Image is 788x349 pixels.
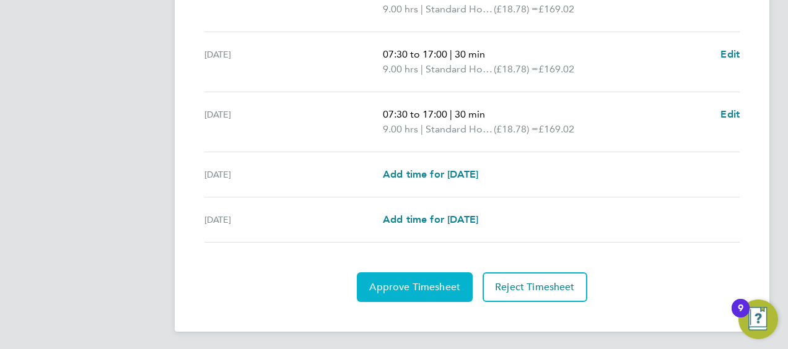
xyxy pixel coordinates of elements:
[383,108,447,120] span: 07:30 to 17:00
[538,63,574,75] span: £169.02
[383,63,418,75] span: 9.00 hrs
[421,3,423,15] span: |
[204,212,383,227] div: [DATE]
[720,108,740,120] span: Edit
[495,281,575,293] span: Reject Timesheet
[426,62,494,77] span: Standard Hours
[720,47,740,62] a: Edit
[426,2,494,17] span: Standard Hours
[204,107,383,137] div: [DATE]
[720,48,740,60] span: Edit
[450,48,452,60] span: |
[383,48,447,60] span: 07:30 to 17:00
[494,123,538,135] span: (£18.78) =
[426,122,494,137] span: Standard Hours
[383,212,478,227] a: Add time for [DATE]
[204,47,383,77] div: [DATE]
[357,272,473,302] button: Approve Timesheet
[383,3,418,15] span: 9.00 hrs
[738,308,743,324] div: 9
[383,168,478,180] span: Add time for [DATE]
[383,213,478,225] span: Add time for [DATE]
[538,123,574,135] span: £169.02
[494,63,538,75] span: (£18.78) =
[369,281,460,293] span: Approve Timesheet
[538,3,574,15] span: £169.02
[421,63,423,75] span: |
[383,167,478,182] a: Add time for [DATE]
[455,108,485,120] span: 30 min
[720,107,740,122] a: Edit
[738,299,778,339] button: Open Resource Center, 9 new notifications
[494,3,538,15] span: (£18.78) =
[450,108,452,120] span: |
[383,123,418,135] span: 9.00 hrs
[204,167,383,182] div: [DATE]
[483,272,587,302] button: Reject Timesheet
[421,123,423,135] span: |
[455,48,485,60] span: 30 min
